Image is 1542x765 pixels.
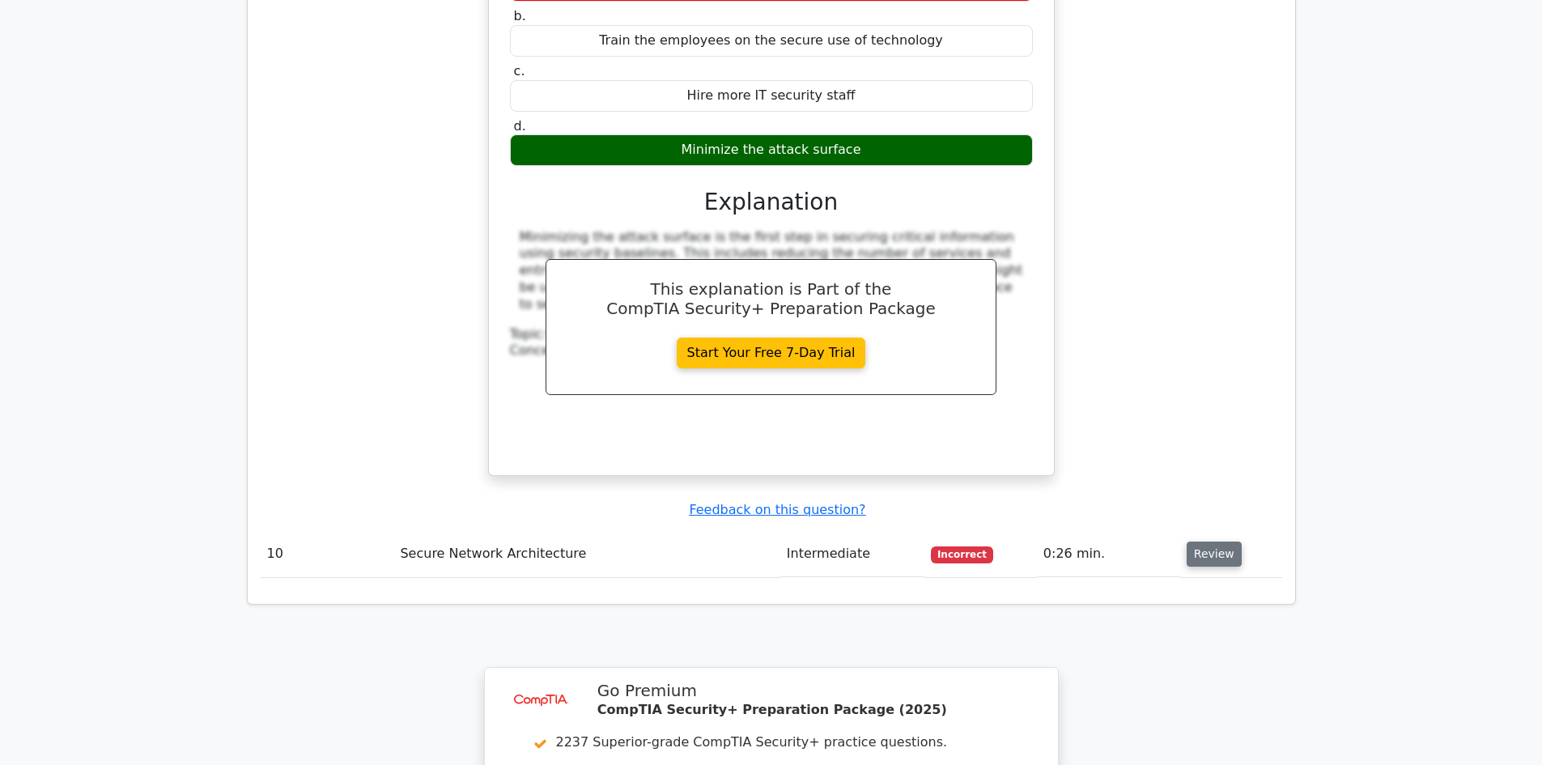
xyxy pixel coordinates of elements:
button: Review [1187,542,1242,567]
span: b. [514,8,526,23]
td: 0:26 min. [1037,531,1180,577]
div: Minimize the attack surface [510,134,1033,166]
div: Hire more IT security staff [510,80,1033,112]
a: Start Your Free 7-Day Trial [677,338,866,368]
td: Secure Network Architecture [393,531,779,577]
a: Feedback on this question? [689,502,865,517]
div: Concept: [510,342,1033,359]
div: Train the employees on the secure use of technology [510,25,1033,57]
span: Incorrect [931,546,993,563]
span: d. [514,118,526,134]
h3: Explanation [520,189,1023,216]
div: Minimizing the attack surface is the first step in securing critical information using security b... [520,229,1023,313]
span: c. [514,63,525,79]
div: Topic: [510,326,1033,343]
td: Intermediate [780,531,924,577]
td: 10 [261,531,394,577]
